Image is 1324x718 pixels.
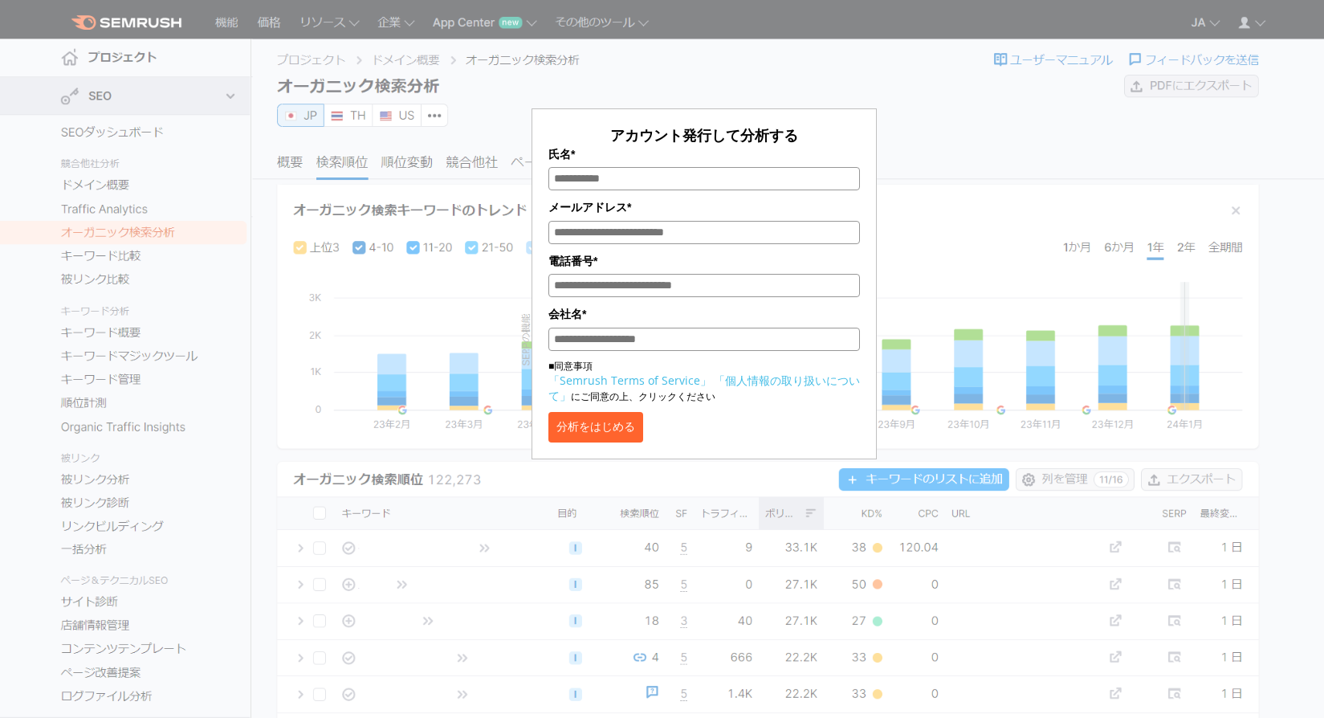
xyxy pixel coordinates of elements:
p: ■同意事項 にご同意の上、クリックください [548,359,860,404]
a: 「個人情報の取り扱いについて」 [548,373,860,403]
button: 分析をはじめる [548,412,643,443]
span: アカウント発行して分析する [610,125,798,145]
label: メールアドレス* [548,198,860,216]
a: 「Semrush Terms of Service」 [548,373,711,388]
label: 電話番号* [548,252,860,270]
